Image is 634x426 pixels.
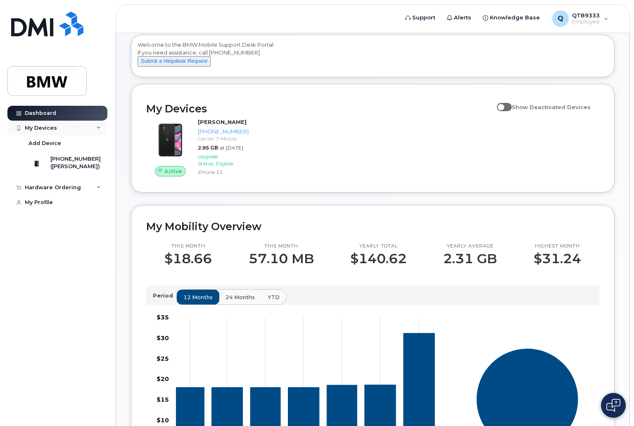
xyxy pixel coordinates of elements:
span: Q [558,14,563,24]
a: Support [399,10,441,26]
p: $140.62 [350,251,407,266]
span: 2.95 GB [198,145,218,151]
span: 24 months [226,293,255,301]
span: Active [164,167,182,175]
a: Knowledge Base [477,10,546,26]
p: $18.66 [164,251,212,266]
strong: [PERSON_NAME] [198,119,247,125]
div: QTB9333 [546,10,614,27]
span: YTD [268,293,280,301]
img: iPhone_11.jpg [153,122,188,157]
tspan: $20 [157,376,169,383]
p: $31.24 [534,251,581,266]
h2: My Devices [146,102,493,115]
p: This month [164,243,212,250]
a: Alerts [441,10,477,26]
span: Knowledge Base [490,14,540,22]
p: Yearly total [350,243,407,250]
p: 2.31 GB [443,251,497,266]
span: Employee [572,19,600,25]
p: Highest month [534,243,581,250]
p: This month [249,243,314,250]
h2: My Mobility Overview [146,220,599,233]
tspan: $15 [157,396,169,403]
span: QTB9333 [572,12,600,19]
p: 57.10 MB [249,251,314,266]
span: at [DATE] [220,145,243,151]
div: Welcome to the BMW Mobile Support Desk Portal If you need assistance, call [PHONE_NUMBER]. [138,41,608,74]
span: Support [412,14,435,22]
div: [PHONE_NUMBER] [198,128,249,136]
a: Submit a Helpdesk Request [138,57,211,64]
img: Open chat [606,399,620,412]
tspan: $30 [157,334,169,342]
a: Active[PERSON_NAME][PHONE_NUMBER]Carrier: T-Mobile2.95 GBat [DATE]Upgrade Status:EligibleiPhone 11 [146,118,252,177]
span: Show Deactivated Devices [512,104,591,110]
tspan: $25 [157,355,169,362]
tspan: $10 [157,416,169,424]
button: Submit a Helpdesk Request [138,56,211,67]
span: Eligible [216,160,233,167]
tspan: $35 [157,314,169,321]
input: Show Deactivated Devices [497,99,503,106]
div: iPhone 11 [198,169,249,176]
span: Upgrade Status: [198,153,218,167]
span: Alerts [454,14,471,22]
p: Yearly average [443,243,497,250]
p: Period [153,292,176,300]
div: Carrier: T-Mobile [198,135,249,142]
